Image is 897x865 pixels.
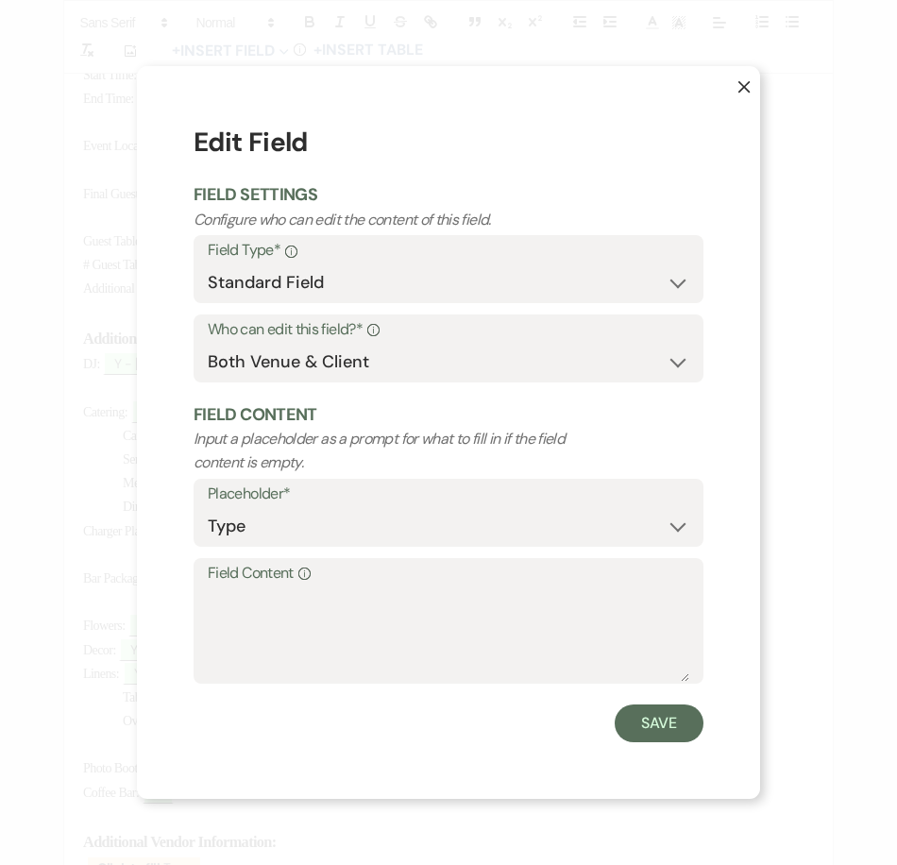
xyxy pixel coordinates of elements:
h2: Field Settings [194,183,703,207]
label: Placeholder* [208,481,689,508]
label: Field Type* [208,237,689,264]
h1: Edit Field [194,123,703,162]
h2: Field Content [194,403,703,427]
p: Input a placeholder as a prompt for what to fill in if the field content is empty. [194,427,601,475]
button: Save [615,704,703,742]
p: Configure who can edit the content of this field. [194,208,601,232]
label: Who can edit this field?* [208,316,689,344]
label: Field Content [208,560,689,587]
